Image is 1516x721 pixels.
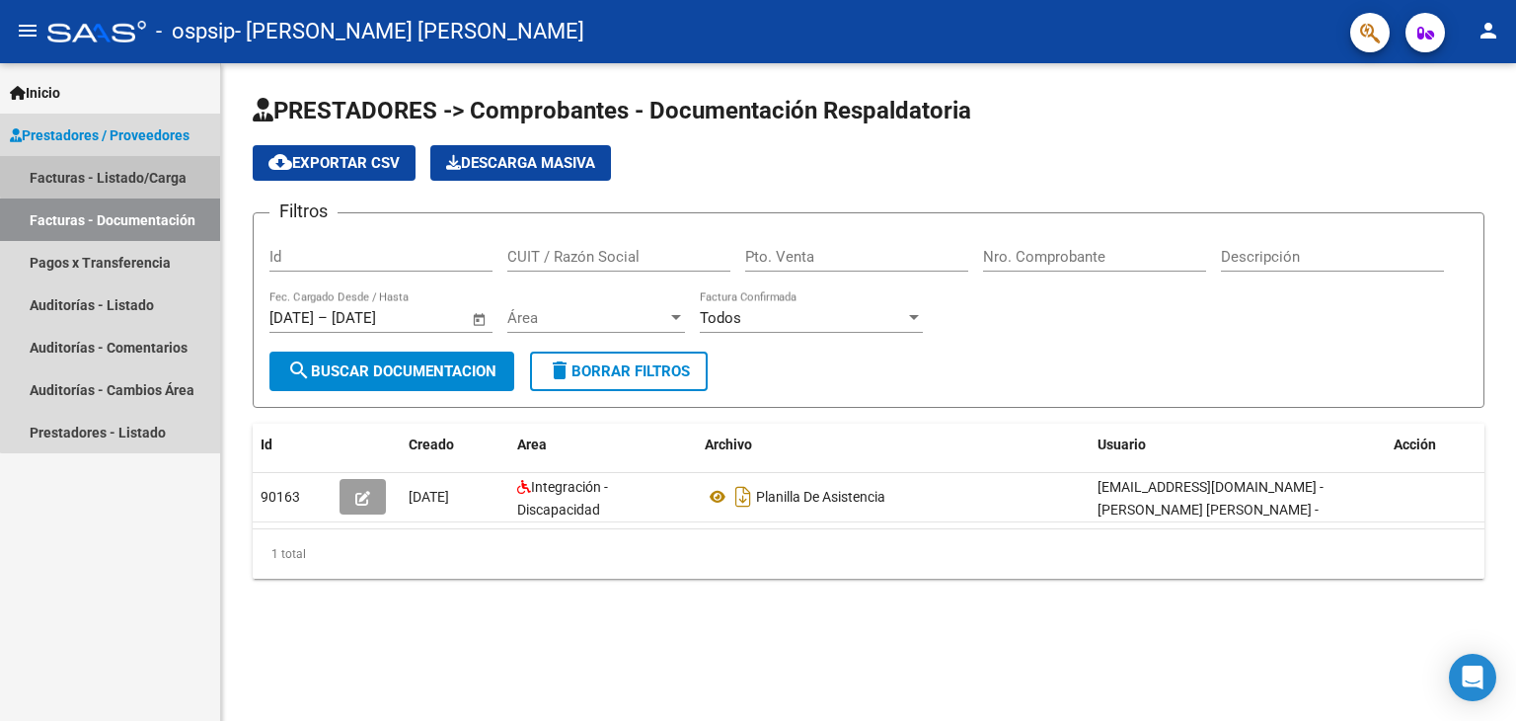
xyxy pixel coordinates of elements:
datatable-header-cell: Id [253,424,332,466]
mat-icon: menu [16,19,39,42]
span: [DATE] [409,489,449,505]
div: Open Intercom Messenger [1449,654,1496,701]
div: 1 total [253,529,1484,579]
datatable-header-cell: Archivo [697,424,1090,466]
button: Exportar CSV [253,145,416,181]
span: Exportar CSV [268,154,400,172]
mat-icon: search [287,359,311,382]
span: Archivo [705,437,752,452]
datatable-header-cell: Area [509,424,697,466]
span: - ospsip [156,10,235,53]
span: 90163 [261,489,300,505]
span: Usuario [1098,437,1146,452]
datatable-header-cell: Creado [401,424,509,466]
span: Inicio [10,82,60,104]
span: Acción [1394,437,1436,452]
input: Fecha fin [332,309,427,327]
span: PRESTADORES -> Comprobantes - Documentación Respaldatoria [253,97,971,124]
span: – [318,309,328,327]
span: Creado [409,437,454,452]
span: Prestadores / Proveedores [10,124,189,146]
button: Descarga Masiva [430,145,611,181]
span: Borrar Filtros [548,362,690,380]
span: Todos [700,309,741,327]
mat-icon: person [1477,19,1500,42]
button: Buscar Documentacion [269,352,514,391]
button: Open calendar [469,308,492,331]
app-download-masive: Descarga masiva de comprobantes (adjuntos) [430,145,611,181]
mat-icon: cloud_download [268,150,292,174]
span: [EMAIL_ADDRESS][DOMAIN_NAME] - [PERSON_NAME] [PERSON_NAME] - [1098,479,1324,518]
button: Borrar Filtros [530,352,708,391]
span: Descarga Masiva [446,154,595,172]
span: Integración - Discapacidad [517,479,608,518]
span: Área [507,309,667,327]
span: Id [261,437,272,452]
span: Planilla De Asistencia [756,489,885,505]
span: - [PERSON_NAME] [PERSON_NAME] [235,10,584,53]
input: Fecha inicio [269,309,314,327]
span: Area [517,437,547,452]
h3: Filtros [269,198,338,225]
datatable-header-cell: Acción [1386,424,1484,466]
i: Descargar documento [730,481,756,513]
datatable-header-cell: Usuario [1090,424,1386,466]
span: Buscar Documentacion [287,362,496,380]
mat-icon: delete [548,359,571,382]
